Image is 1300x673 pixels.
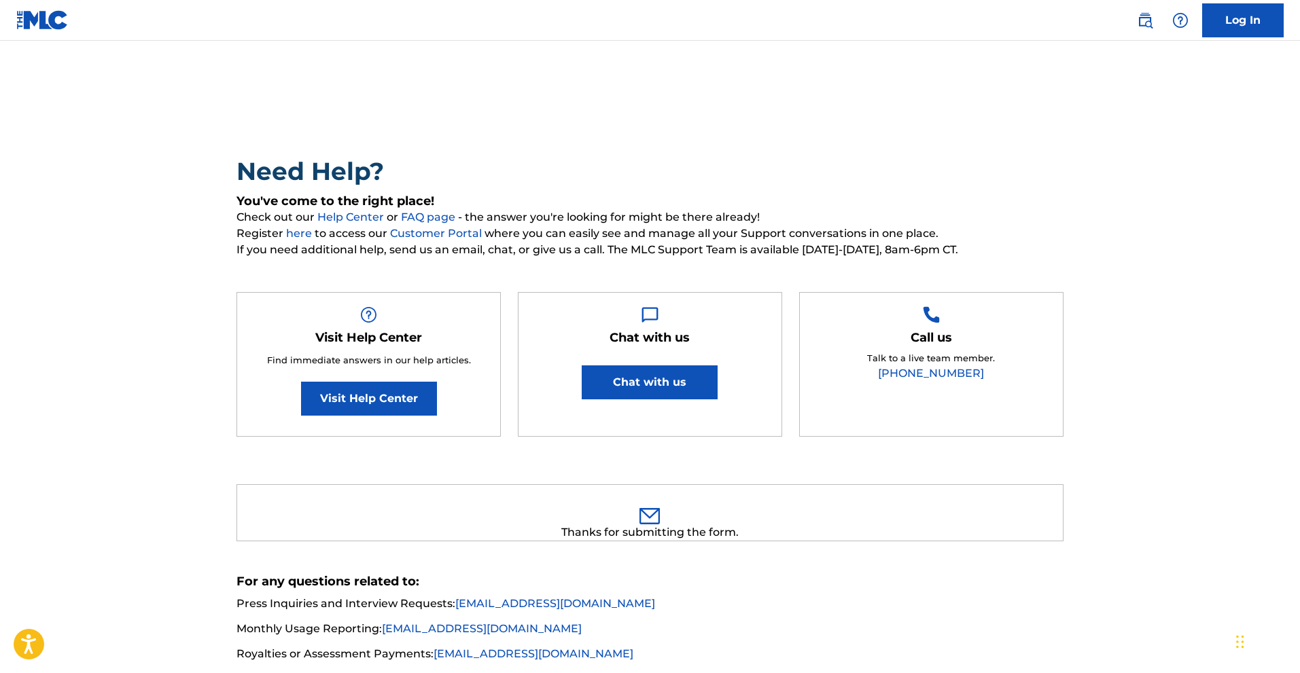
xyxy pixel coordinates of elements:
[610,330,690,346] h5: Chat with us
[16,10,69,30] img: MLC Logo
[642,306,658,323] img: Help Box Image
[911,330,952,346] h5: Call us
[360,306,377,323] img: Help Box Image
[315,330,422,346] h5: Visit Help Center
[286,227,315,240] a: here
[301,382,437,416] a: Visit Help Center
[639,508,660,524] img: 0ff00501b51b535a1dc6.svg
[455,597,655,610] a: [EMAIL_ADDRESS][DOMAIN_NAME]
[582,365,718,399] button: Chat with us
[923,306,940,323] img: Help Box Image
[236,646,1064,670] li: Royalties or Assessment Payments:
[236,596,1064,620] li: Press Inquiries and Interview Requests:
[1202,3,1284,37] a: Log In
[401,211,458,223] a: FAQ page
[1131,7,1159,34] a: Public Search
[236,225,1064,242] span: Register to access our where you can easily see and manage all your Support conversations in one ...
[1172,12,1189,29] img: help
[317,211,387,223] a: Help Center
[236,156,1064,187] h2: Need Help?
[237,524,1063,541] div: Thanks for submitting the form.
[434,647,633,660] a: [EMAIL_ADDRESS][DOMAIN_NAME]
[1167,7,1194,34] div: Help
[236,621,1064,645] li: Monthly Usage Reporting:
[236,209,1064,225] span: Check out our or - the answer you're looking for might be there already!
[382,622,582,635] a: [EMAIL_ADDRESS][DOMAIN_NAME]
[996,127,1300,673] iframe: Chat Widget
[1236,621,1244,662] div: Drag
[1137,12,1153,29] img: search
[878,367,984,380] a: [PHONE_NUMBER]
[236,574,1064,589] h5: For any questions related to:
[267,354,471,365] span: Find immediate answers in our help articles.
[236,194,1064,209] h5: You've come to the right place!
[390,227,485,240] a: Customer Portal
[867,352,995,365] p: Talk to a live team member.
[236,242,1064,258] span: If you need additional help, send us an email, chat, or give us a call. The MLC Support Team is a...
